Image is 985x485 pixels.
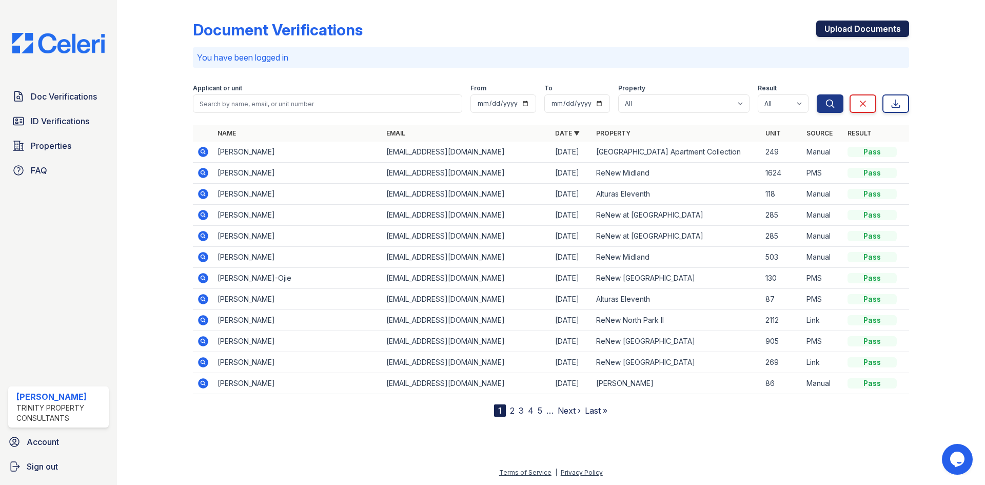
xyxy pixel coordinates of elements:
div: Pass [848,357,897,367]
td: [EMAIL_ADDRESS][DOMAIN_NAME] [382,247,551,268]
div: Pass [848,315,897,325]
div: Pass [848,252,897,262]
td: PMS [802,268,843,289]
a: Sign out [4,456,113,477]
img: CE_Logo_Blue-a8612792a0a2168367f1c8372b55b34899dd931a85d93a1a3d3e32e68fde9ad4.png [4,33,113,53]
td: ReNew Midland [592,247,761,268]
td: [EMAIL_ADDRESS][DOMAIN_NAME] [382,205,551,226]
td: Manual [802,247,843,268]
td: 86 [761,373,802,394]
a: Date ▼ [555,129,580,137]
div: Trinity Property Consultants [16,403,105,423]
a: 3 [519,405,524,416]
td: 285 [761,226,802,247]
a: Property [596,129,631,137]
a: Doc Verifications [8,86,109,107]
td: Alturas Eleventh [592,184,761,205]
td: [PERSON_NAME]-Ojie [213,268,382,289]
a: Terms of Service [499,469,551,476]
td: [PERSON_NAME] [592,373,761,394]
iframe: chat widget [942,444,975,475]
a: Email [386,129,405,137]
td: [DATE] [551,331,592,352]
td: [PERSON_NAME] [213,226,382,247]
td: ReNew [GEOGRAPHIC_DATA] [592,352,761,373]
td: 1624 [761,163,802,184]
td: [DATE] [551,352,592,373]
td: PMS [802,289,843,310]
a: Name [218,129,236,137]
div: Pass [848,231,897,241]
label: Result [758,84,777,92]
td: [PERSON_NAME] [213,331,382,352]
a: Result [848,129,872,137]
span: ID Verifications [31,115,89,127]
td: ReNew at [GEOGRAPHIC_DATA] [592,226,761,247]
td: Link [802,352,843,373]
a: Next › [558,405,581,416]
td: Link [802,310,843,331]
a: Upload Documents [816,21,909,37]
td: [PERSON_NAME] [213,352,382,373]
td: Manual [802,142,843,163]
div: Pass [848,294,897,304]
a: Properties [8,135,109,156]
a: ID Verifications [8,111,109,131]
td: [PERSON_NAME] [213,310,382,331]
input: Search by name, email, or unit number [193,94,462,113]
td: [DATE] [551,163,592,184]
td: [DATE] [551,289,592,310]
a: 4 [528,405,534,416]
div: Pass [848,168,897,178]
td: 269 [761,352,802,373]
td: [DATE] [551,205,592,226]
td: 130 [761,268,802,289]
div: | [555,469,557,476]
div: Pass [848,378,897,389]
td: Alturas Eleventh [592,289,761,310]
td: [EMAIL_ADDRESS][DOMAIN_NAME] [382,352,551,373]
td: 285 [761,205,802,226]
td: [EMAIL_ADDRESS][DOMAIN_NAME] [382,268,551,289]
td: 503 [761,247,802,268]
td: ReNew [GEOGRAPHIC_DATA] [592,268,761,289]
a: Source [806,129,833,137]
span: FAQ [31,164,47,177]
td: PMS [802,163,843,184]
td: [PERSON_NAME] [213,247,382,268]
a: 2 [510,405,515,416]
td: PMS [802,331,843,352]
span: Properties [31,140,71,152]
td: [PERSON_NAME] [213,289,382,310]
td: [PERSON_NAME] [213,184,382,205]
div: Pass [848,147,897,157]
td: [DATE] [551,226,592,247]
div: Pass [848,189,897,199]
a: Unit [765,129,781,137]
a: Last » [585,405,607,416]
label: Property [618,84,645,92]
div: Document Verifications [193,21,363,39]
div: 1 [494,404,506,417]
a: Account [4,432,113,452]
td: [EMAIL_ADDRESS][DOMAIN_NAME] [382,289,551,310]
td: [PERSON_NAME] [213,142,382,163]
td: 118 [761,184,802,205]
td: 249 [761,142,802,163]
p: You have been logged in [197,51,905,64]
td: Manual [802,205,843,226]
td: [EMAIL_ADDRESS][DOMAIN_NAME] [382,142,551,163]
span: Account [27,436,59,448]
td: [EMAIL_ADDRESS][DOMAIN_NAME] [382,331,551,352]
span: Sign out [27,460,58,473]
td: [DATE] [551,310,592,331]
td: ReNew at [GEOGRAPHIC_DATA] [592,205,761,226]
td: [DATE] [551,184,592,205]
td: 87 [761,289,802,310]
div: Pass [848,273,897,283]
td: [DATE] [551,247,592,268]
td: [DATE] [551,268,592,289]
td: [PERSON_NAME] [213,205,382,226]
td: [DATE] [551,142,592,163]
